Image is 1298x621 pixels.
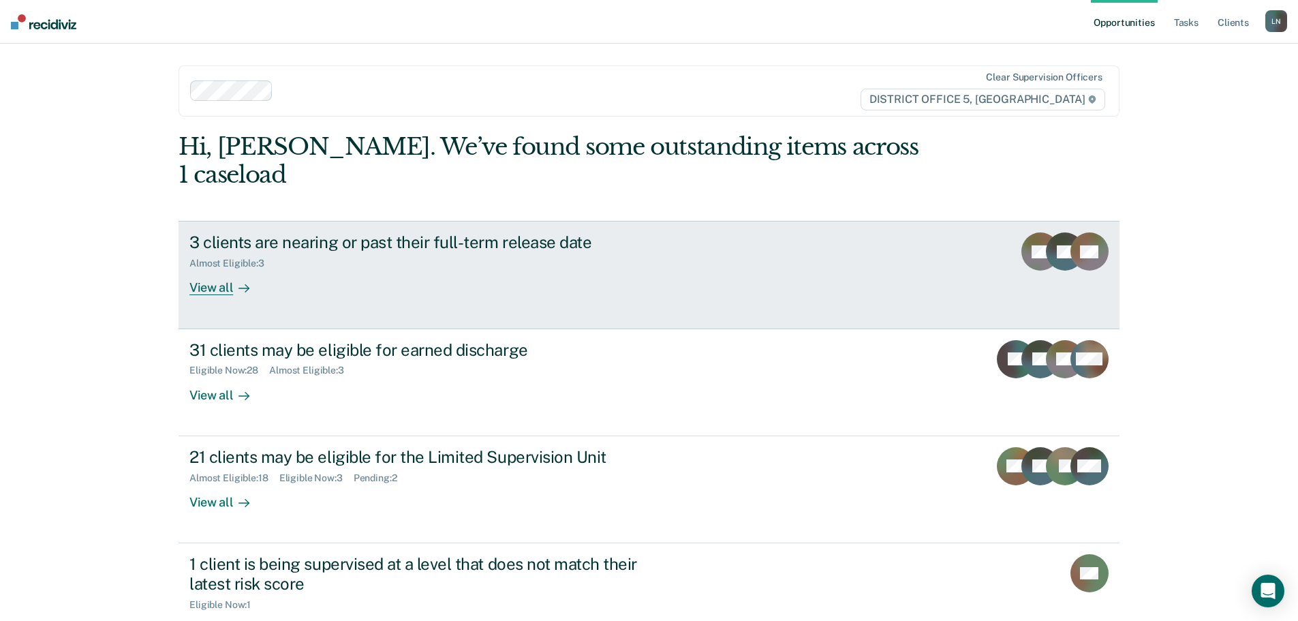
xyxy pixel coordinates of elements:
[269,365,355,376] div: Almost Eligible : 3
[189,554,668,594] div: 1 client is being supervised at a level that does not match their latest risk score
[189,472,279,484] div: Almost Eligible : 18
[986,72,1102,83] div: Clear supervision officers
[189,232,668,252] div: 3 clients are nearing or past their full-term release date
[354,472,408,484] div: Pending : 2
[189,376,266,403] div: View all
[179,329,1119,436] a: 31 clients may be eligible for earned dischargeEligible Now:28Almost Eligible:3View all
[1265,10,1287,32] button: LN
[189,340,668,360] div: 31 clients may be eligible for earned discharge
[1252,575,1284,607] div: Open Intercom Messenger
[1265,10,1287,32] div: L N
[279,472,354,484] div: Eligible Now : 3
[189,447,668,467] div: 21 clients may be eligible for the Limited Supervision Unit
[189,365,269,376] div: Eligible Now : 28
[11,14,76,29] img: Recidiviz
[189,258,275,269] div: Almost Eligible : 3
[179,133,931,189] div: Hi, [PERSON_NAME]. We’ve found some outstanding items across 1 caseload
[189,599,262,611] div: Eligible Now : 1
[189,269,266,296] div: View all
[189,483,266,510] div: View all
[179,221,1119,329] a: 3 clients are nearing or past their full-term release dateAlmost Eligible:3View all
[861,89,1105,110] span: DISTRICT OFFICE 5, [GEOGRAPHIC_DATA]
[179,436,1119,543] a: 21 clients may be eligible for the Limited Supervision UnitAlmost Eligible:18Eligible Now:3Pendin...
